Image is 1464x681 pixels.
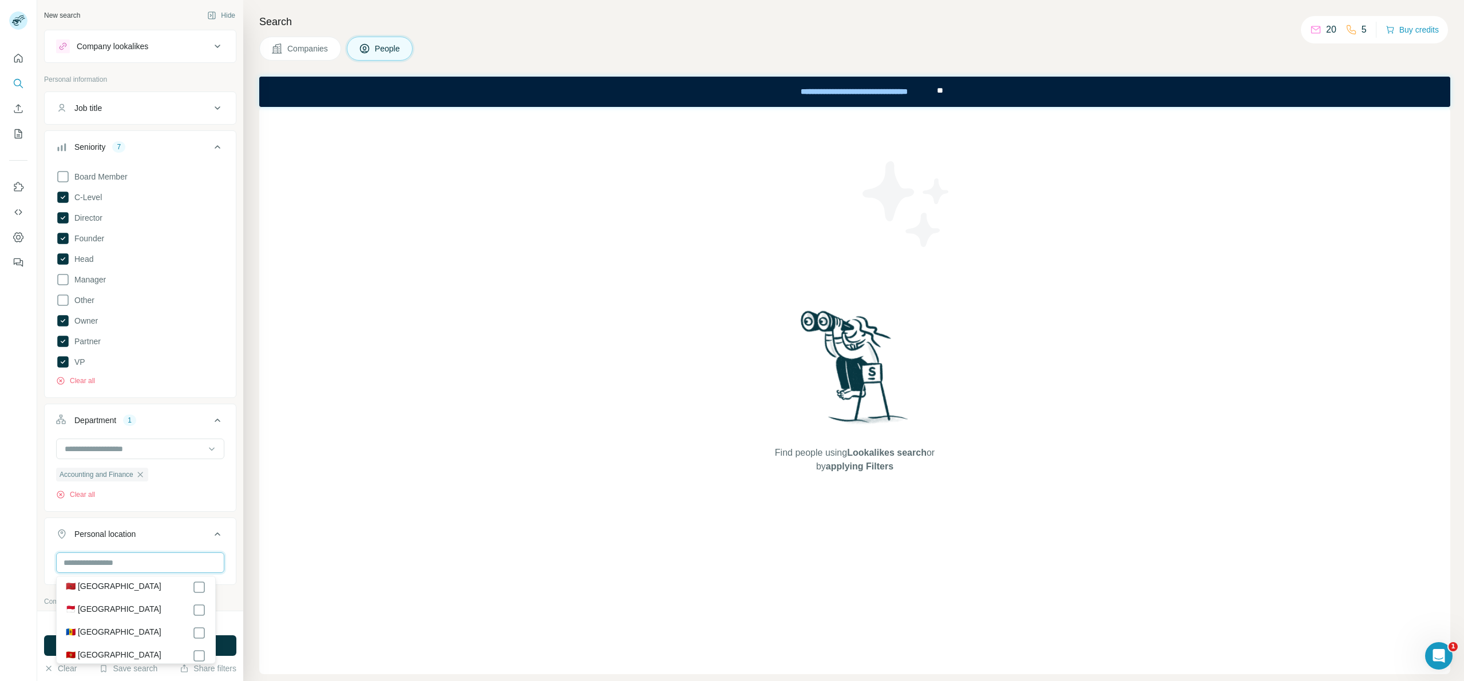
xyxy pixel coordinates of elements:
[74,102,102,114] div: Job title
[9,48,27,69] button: Quick start
[796,308,915,435] img: Surfe Illustration - Woman searching with binoculars
[1326,23,1336,37] p: 20
[9,73,27,94] button: Search
[74,415,116,426] div: Department
[45,407,236,439] button: Department1
[180,663,236,674] button: Share filters
[1425,642,1453,670] iframe: Intercom live chat
[259,14,1450,30] h4: Search
[826,461,893,471] span: applying Filters
[1386,22,1439,38] button: Buy credits
[9,252,27,273] button: Feedback
[763,446,946,473] span: Find people using or by
[56,489,95,500] button: Clear all
[44,10,80,21] div: New search
[70,336,101,347] span: Partner
[199,7,243,24] button: Hide
[44,596,236,607] p: Company information
[70,315,98,326] span: Owner
[123,415,136,425] div: 1
[70,192,102,203] span: C-Level
[847,448,927,457] span: Lookalikes search
[9,227,27,248] button: Dashboard
[45,133,236,165] button: Seniority7
[44,663,77,674] button: Clear
[66,626,161,640] label: 🇲🇩 [GEOGRAPHIC_DATA]
[70,233,104,244] span: Founder
[855,153,958,256] img: Surfe Illustration - Stars
[66,649,161,663] label: 🇲🇪 [GEOGRAPHIC_DATA]
[66,580,161,594] label: 🇲🇦 [GEOGRAPHIC_DATA]
[70,171,128,182] span: Board Member
[74,141,105,153] div: Seniority
[9,177,27,197] button: Use Surfe on LinkedIn
[9,124,27,144] button: My lists
[45,520,236,552] button: Personal location
[60,469,133,480] span: Accounting and Finance
[66,603,161,617] label: 🇲🇨 [GEOGRAPHIC_DATA]
[70,356,85,368] span: VP
[9,98,27,119] button: Enrich CSV
[1362,23,1367,37] p: 5
[1449,642,1458,651] span: 1
[99,663,157,674] button: Save search
[44,635,236,656] button: Run search
[74,528,136,540] div: Personal location
[9,202,27,222] button: Use Surfe API
[70,274,106,285] span: Manager
[45,33,236,60] button: Company lookalikes
[70,212,102,224] span: Director
[56,376,95,386] button: Clear all
[70,294,94,306] span: Other
[44,74,236,85] p: Personal information
[287,43,329,54] span: Companies
[375,43,401,54] span: People
[45,94,236,122] button: Job title
[112,142,125,152] div: 7
[77,41,148,52] div: Company lookalikes
[259,77,1450,107] iframe: Banner
[70,253,93,265] span: Head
